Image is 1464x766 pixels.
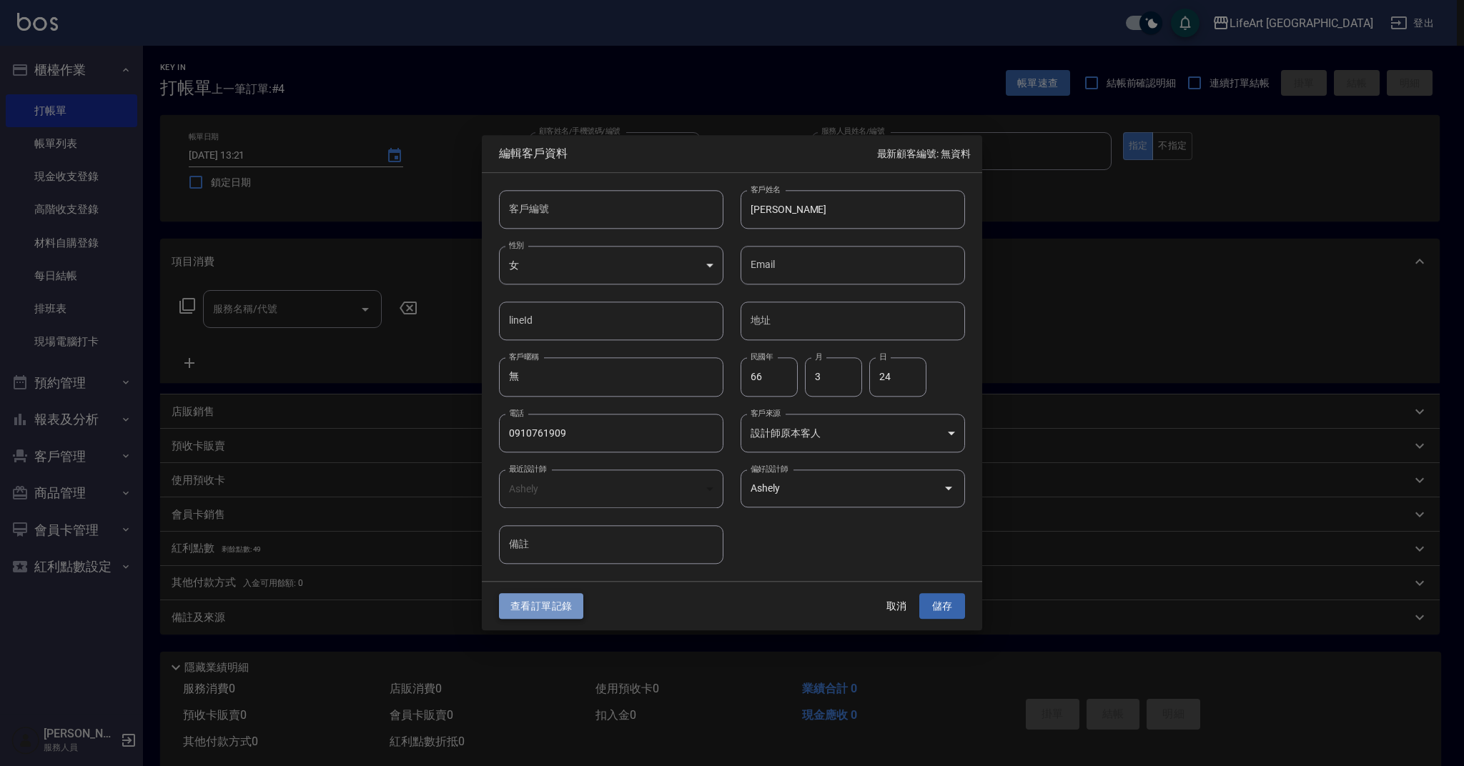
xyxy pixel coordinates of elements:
label: 電話 [509,407,524,418]
label: 性別 [509,239,524,250]
label: 日 [879,352,886,362]
span: 編輯客戶資料 [499,146,877,161]
label: 客戶暱稱 [509,352,539,362]
label: 最近設計師 [509,463,546,474]
div: 女 [499,246,723,284]
label: 客戶姓名 [751,184,781,194]
label: 月 [815,352,822,362]
label: 偏好設計師 [751,463,788,474]
label: 民國年 [751,352,773,362]
label: 客戶來源 [751,407,781,418]
button: 取消 [874,593,919,620]
div: 設計師原本客人 [741,414,965,452]
p: 最新顧客編號: 無資料 [877,146,971,161]
button: 儲存 [919,593,965,620]
button: Open [937,477,960,500]
button: 查看訂單記錄 [499,593,583,620]
div: Ashely [499,469,723,508]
